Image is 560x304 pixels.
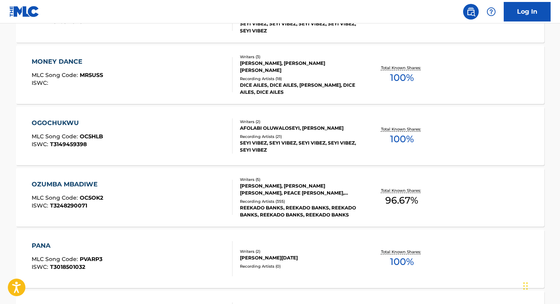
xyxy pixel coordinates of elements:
div: DICE AILES, DICE AILES, [PERSON_NAME], DICE AILES, DICE AILES [240,82,358,96]
span: MLC Song Code : [32,133,80,140]
p: Total Known Shares: [381,126,423,132]
p: Total Known Shares: [381,188,423,193]
span: ISWC : [32,202,50,209]
div: Drag [523,274,528,298]
img: help [487,7,496,16]
img: search [466,7,476,16]
span: 100 % [390,71,414,85]
span: OC5OK2 [80,194,103,201]
div: [PERSON_NAME], [PERSON_NAME] [PERSON_NAME], PEACE [PERSON_NAME], [PERSON_NAME], [PERSON_NAME] [240,182,358,197]
a: MONEY DANCEMLC Song Code:MR5USSISWC:Writers (3)[PERSON_NAME], [PERSON_NAME] [PERSON_NAME]Recordin... [16,45,544,104]
span: 96.67 % [385,193,418,207]
div: Writers ( 2 ) [240,119,358,125]
div: Recording Artists ( 355 ) [240,198,358,204]
span: T3018501032 [50,263,85,270]
div: Help [483,4,499,20]
span: T3248290071 [50,202,87,209]
div: [PERSON_NAME], [PERSON_NAME] [PERSON_NAME] [240,60,358,74]
div: PANA [32,241,102,250]
span: ISWC : [32,141,50,148]
span: OC5HLB [80,133,103,140]
a: Log In [504,2,551,21]
span: ISWC : [32,79,50,86]
span: ISWC : [32,263,50,270]
a: OGOCHUKWUMLC Song Code:OC5HLBISWC:T3149459398Writers (2)AFOLABI OLUWALOSEYI, [PERSON_NAME]Recordi... [16,107,544,165]
div: MONEY DANCE [32,57,103,66]
div: Recording Artists ( 0 ) [240,263,358,269]
div: Writers ( 5 ) [240,177,358,182]
div: SEYI VIBEZ, SEYI VIBEZ, SEYI VIBEZ, SEYI VIBEZ, SEYI VIBEZ [240,139,358,154]
div: AFOLABI OLUWALOSEYI, [PERSON_NAME] [240,125,358,132]
div: SEYI VIBEZ, SEYI VIBEZ, SEYI VIBEZ, SEYI VIBEZ, SEYI VIBEZ [240,20,358,34]
div: Recording Artists ( 21 ) [240,134,358,139]
span: T3149459398 [50,141,87,148]
span: PVARP3 [80,256,102,263]
div: Writers ( 3 ) [240,54,358,60]
div: [PERSON_NAME][DATE] [240,254,358,261]
div: OZUMBA MBADIWE [32,180,103,189]
img: MLC Logo [9,6,39,17]
iframe: Chat Widget [521,266,560,304]
p: Total Known Shares: [381,65,423,71]
span: MLC Song Code : [32,256,80,263]
div: OGOCHUKWU [32,118,103,128]
p: Total Known Shares: [381,249,423,255]
span: MLC Song Code : [32,72,80,79]
span: 100 % [390,132,414,146]
a: PANAMLC Song Code:PVARP3ISWC:T3018501032Writers (2)[PERSON_NAME][DATE]Recording Artists (0)Total ... [16,229,544,288]
span: 100 % [390,255,414,269]
span: MR5USS [80,72,103,79]
span: MLC Song Code : [32,194,80,201]
a: OZUMBA MBADIWEMLC Song Code:OC5OK2ISWC:T3248290071Writers (5)[PERSON_NAME], [PERSON_NAME] [PERSON... [16,168,544,227]
div: REEKADO BANKS, REEKADO BANKS, REEKADO BANKS, REEKADO BANKS, REEKADO BANKS [240,204,358,218]
a: Public Search [463,4,479,20]
div: Recording Artists ( 18 ) [240,76,358,82]
div: Writers ( 2 ) [240,249,358,254]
